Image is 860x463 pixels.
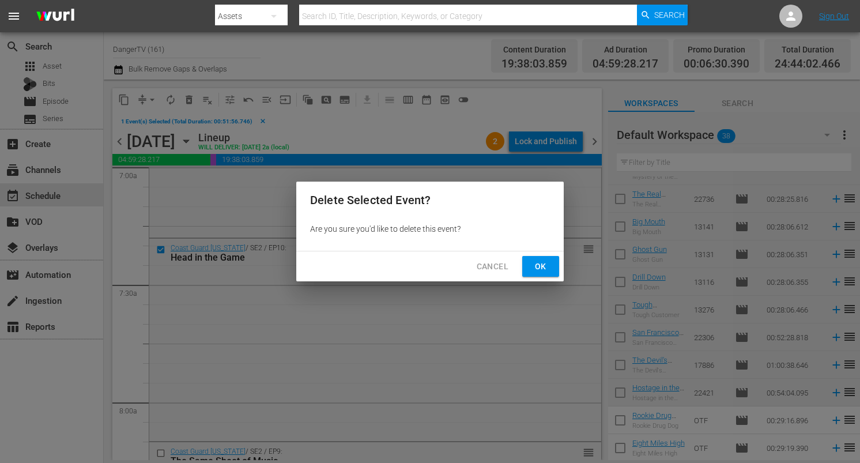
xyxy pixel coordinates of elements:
[522,256,559,277] button: Ok
[477,259,508,274] span: Cancel
[310,191,550,209] h2: Delete Selected Event?
[28,3,83,30] img: ans4CAIJ8jUAAAAAAAAAAAAAAAAAAAAAAAAgQb4GAAAAAAAAAAAAAAAAAAAAAAAAJMjXAAAAAAAAAAAAAAAAAAAAAAAAgAT5G...
[467,256,518,277] button: Cancel
[819,12,849,21] a: Sign Out
[7,9,21,23] span: menu
[654,5,685,25] span: Search
[296,219,564,239] div: Are you sure you'd like to delete this event?
[531,259,550,274] span: Ok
